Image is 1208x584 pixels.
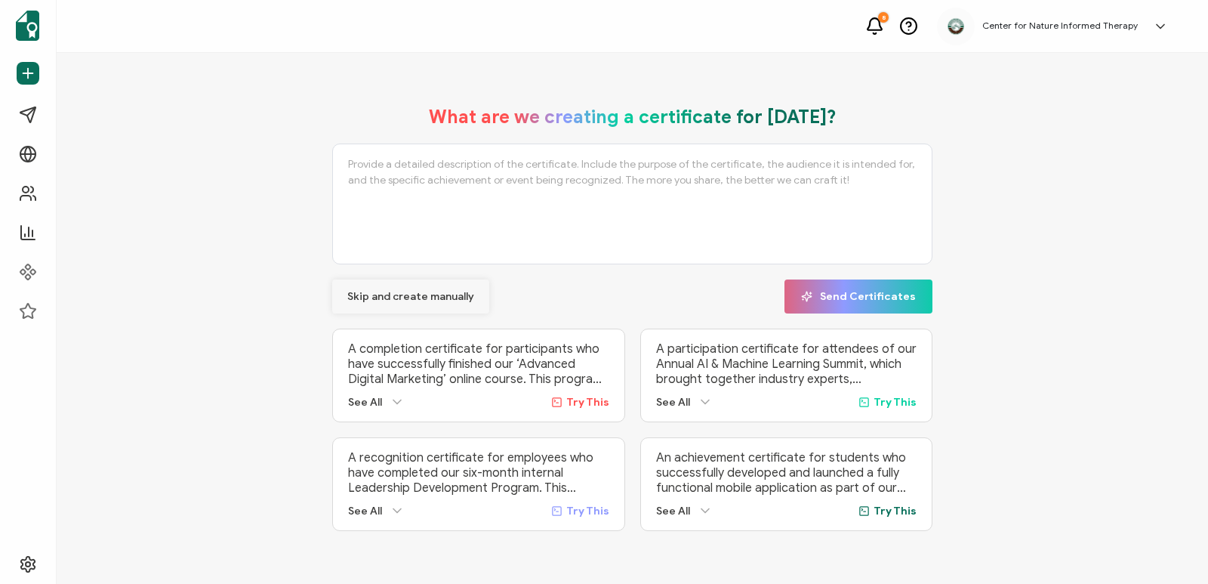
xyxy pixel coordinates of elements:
span: Try This [874,396,917,409]
p: A completion certificate for participants who have successfully finished our ‘Advanced Digital Ma... [348,341,609,387]
span: See All [656,396,690,409]
span: See All [348,396,382,409]
p: A recognition certificate for employees who have completed our six-month internal Leadership Deve... [348,450,609,496]
h1: What are we creating a certificate for [DATE]? [429,106,837,128]
span: See All [656,505,690,518]
span: Send Certificates [801,291,916,302]
span: Try This [566,505,609,518]
button: Skip and create manually [332,280,489,314]
span: Skip and create manually [347,292,474,302]
img: 2bfd0c6c-482e-4a92-b954-a4db64c5156e.png [945,15,967,38]
p: An achievement certificate for students who successfully developed and launched a fully functiona... [656,450,917,496]
span: Try This [566,396,609,409]
h5: Center for Nature Informed Therapy [982,20,1138,31]
p: A participation certificate for attendees of our Annual AI & Machine Learning Summit, which broug... [656,341,917,387]
button: Send Certificates [784,280,932,314]
div: 8 [878,12,889,23]
span: See All [348,505,382,518]
span: Try This [874,505,917,518]
img: sertifier-logomark-colored.svg [16,11,39,41]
